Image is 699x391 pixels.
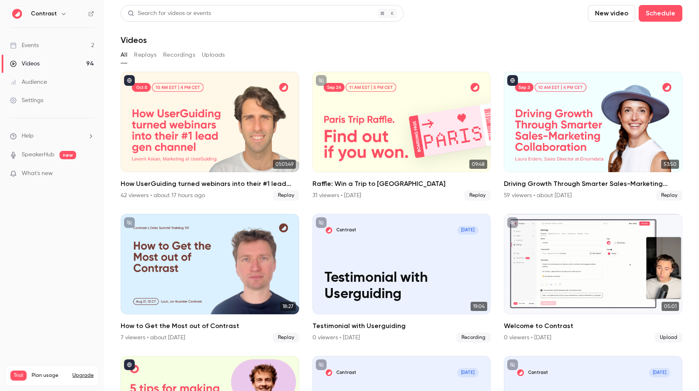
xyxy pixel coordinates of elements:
[121,333,185,342] div: 7 viewers • about [DATE]
[325,270,479,303] p: Testimonial with Userguiding
[504,214,682,343] a: 05:01Welcome to Contrast0 viewers • [DATE]Upload
[22,169,53,178] span: What's new
[10,60,40,68] div: Videos
[312,333,360,342] div: 0 viewers • [DATE]
[72,372,94,379] button: Upgrade
[661,160,679,169] span: 53:50
[312,321,491,331] h2: Testimonial with Userguiding
[32,372,67,379] span: Plan usage
[134,48,156,62] button: Replays
[504,72,682,201] a: 53:50Driving Growth Through Smarter Sales-Marketing Collaboration59 viewers • about [DATE]Replay
[202,48,225,62] button: Uploads
[316,75,327,86] button: unpublished
[504,72,682,201] li: Driving Growth Through Smarter Sales-Marketing Collaboration
[10,7,24,20] img: Contrast
[312,214,491,343] li: Testimonial with Userguiding
[456,333,491,343] span: Recording
[84,170,94,178] iframe: Noticeable Trigger
[464,190,491,201] span: Replay
[121,5,682,386] section: Videos
[312,214,491,343] a: Testimonial with UserguidingContrast[DATE]Testimonial with Userguiding19:04Testimonial with Userg...
[124,359,135,370] button: published
[10,371,27,381] span: Trial
[22,132,34,140] span: Help
[469,160,487,169] span: 09:48
[639,5,682,22] button: Schedule
[588,5,635,22] button: New video
[10,96,43,105] div: Settings
[128,9,211,18] div: Search for videos or events
[124,75,135,86] button: published
[121,35,147,45] h1: Videos
[273,333,299,343] span: Replay
[336,370,356,376] p: Contrast
[312,191,361,200] div: 31 viewers • [DATE]
[124,217,135,228] button: unpublished
[121,191,205,200] div: 42 viewers • about 17 hours ago
[655,333,682,343] span: Upload
[507,359,518,370] button: unpublished
[10,41,39,50] div: Events
[325,226,333,235] img: Testimonial with Userguiding
[316,359,327,370] button: unpublished
[273,160,296,169] span: 01:01:49
[22,150,55,159] a: SpeakerHub
[312,72,491,201] li: Raffle: Win a Trip to Paris
[325,368,333,377] img: The_Individualization_Playbook-luuk-webcam-00h_00m_00s_251ms-StreamYard
[121,179,299,189] h2: How UserGuiding turned webinars into their #1 lead gen channel
[504,333,551,342] div: 0 viewers • [DATE]
[656,190,682,201] span: Replay
[10,132,94,140] li: help-dropdown-opener
[31,10,57,18] h6: Contrast
[336,227,356,233] p: Contrast
[273,190,299,201] span: Replay
[121,321,299,331] h2: How to Get the Most out of Contrast
[59,151,76,159] span: new
[10,78,47,86] div: Audience
[662,302,679,311] span: 05:01
[121,214,299,343] li: How to Get the Most out of Contrast
[316,217,327,228] button: unpublished
[504,321,682,331] h2: Welcome to Contrast
[504,191,572,200] div: 59 viewers • about [DATE]
[121,72,299,201] li: How UserGuiding turned webinars into their #1 lead gen channel
[504,179,682,189] h2: Driving Growth Through Smarter Sales-Marketing Collaboration
[649,368,671,377] span: [DATE]
[516,368,525,377] img: The_Individualization_Playbook-Klemen_Hrovat-webcam-00h_00m_00s_357ms-StreamYard
[457,226,479,235] span: [DATE]
[312,179,491,189] h2: Raffle: Win a Trip to [GEOGRAPHIC_DATA]
[504,214,682,343] li: Welcome to Contrast
[312,72,491,201] a: 09:48Raffle: Win a Trip to [GEOGRAPHIC_DATA]31 viewers • [DATE]Replay
[163,48,195,62] button: Recordings
[121,214,299,343] a: 18:27How to Get the Most out of Contrast7 viewers • about [DATE]Replay
[280,302,296,311] span: 18:27
[121,72,299,201] a: 01:01:49How UserGuiding turned webinars into their #1 lead gen channel42 viewers • about 17 hours...
[457,368,479,377] span: [DATE]
[507,75,518,86] button: published
[507,217,518,228] button: unpublished
[121,48,127,62] button: All
[528,370,548,376] p: Contrast
[471,302,487,311] span: 19:04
